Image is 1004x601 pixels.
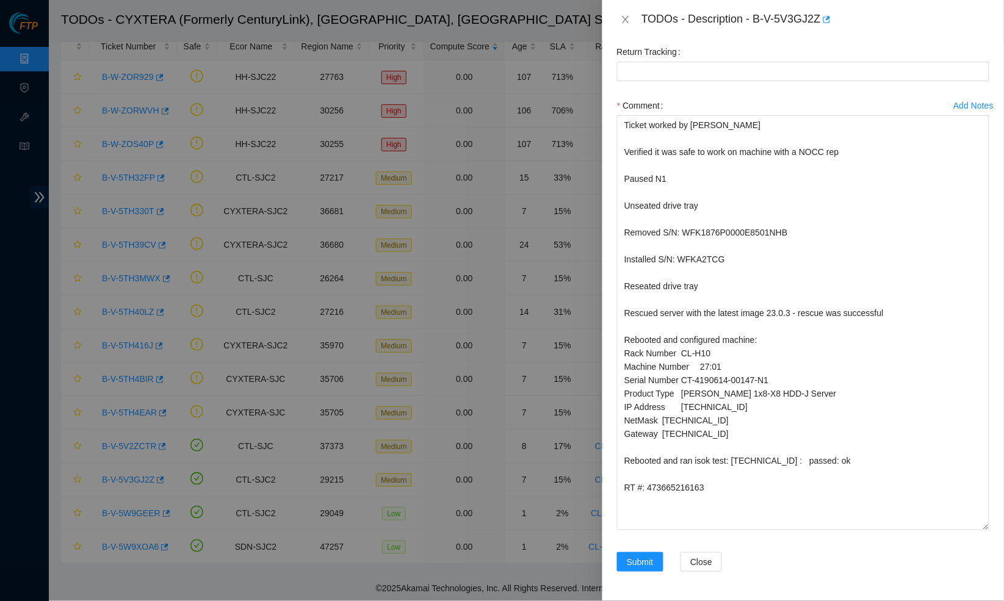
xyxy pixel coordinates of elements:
[954,101,994,110] div: Add Notes
[617,14,634,26] button: Close
[627,555,654,569] span: Submit
[617,42,686,62] label: Return Tracking
[690,555,712,569] span: Close
[641,10,989,29] div: TODOs - Description - B-V-5V3GJ2Z
[953,96,994,115] button: Add Notes
[681,552,722,572] button: Close
[617,115,989,530] textarea: Comment
[617,96,668,115] label: Comment
[621,15,630,24] span: close
[617,62,989,81] input: Return Tracking
[617,552,663,572] button: Submit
